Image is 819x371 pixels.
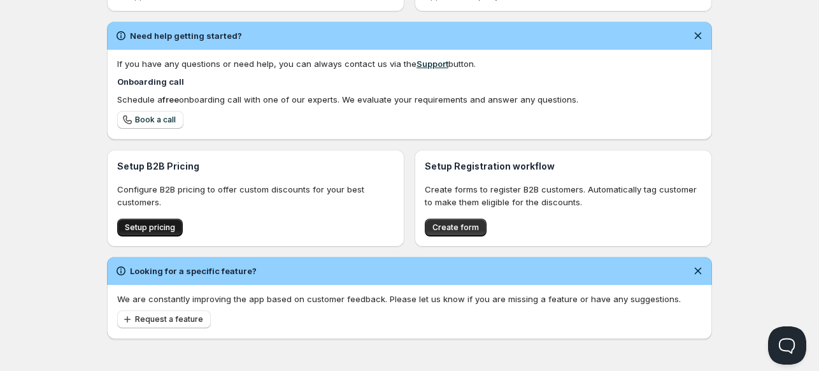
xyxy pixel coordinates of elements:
[117,183,394,208] p: Configure B2B pricing to offer custom discounts for your best customers.
[768,326,806,365] iframe: Help Scout Beacon - Open
[135,314,203,324] span: Request a feature
[117,310,211,328] button: Request a feature
[117,111,183,129] a: Book a call
[689,262,707,280] button: Dismiss notification
[425,183,702,208] p: Create forms to register B2B customers. Automatically tag customer to make them eligible for the ...
[117,293,702,305] p: We are constantly improving the app based on customer feedback. Please let us know if you are mis...
[130,29,242,42] h2: Need help getting started?
[117,160,394,173] h3: Setup B2B Pricing
[425,219,487,236] button: Create form
[135,115,176,125] span: Book a call
[117,219,183,236] button: Setup pricing
[689,27,707,45] button: Dismiss notification
[117,93,702,106] div: Schedule a onboarding call with one of our experts. We evaluate your requirements and answer any ...
[130,265,257,277] h2: Looking for a specific feature?
[125,222,175,233] span: Setup pricing
[432,222,479,233] span: Create form
[417,59,448,69] a: Support
[425,160,702,173] h3: Setup Registration workflow
[162,94,179,105] b: free
[117,75,702,88] h4: Onboarding call
[117,57,702,70] div: If you have any questions or need help, you can always contact us via the button.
